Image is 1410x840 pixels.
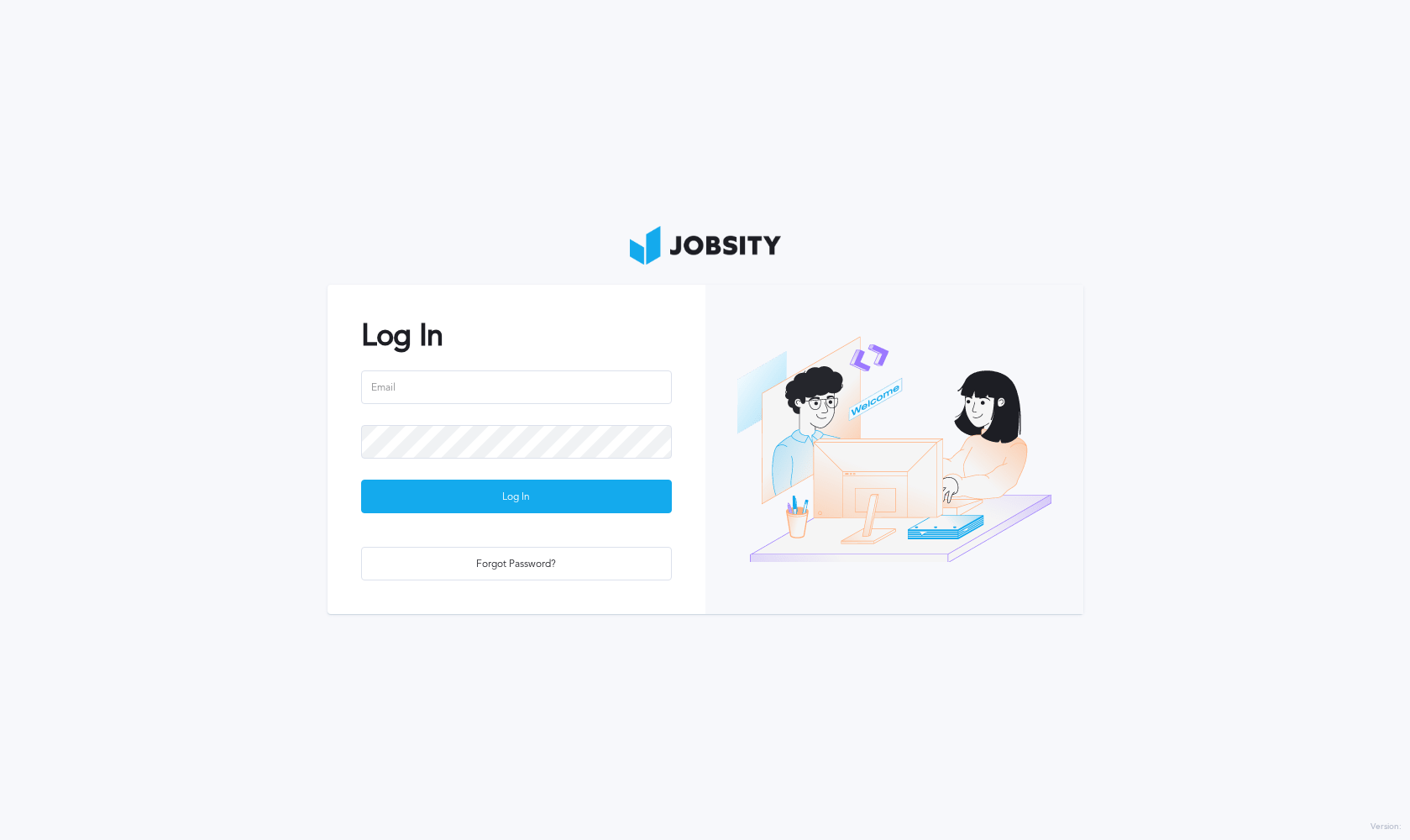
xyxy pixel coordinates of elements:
div: Log In [362,480,671,514]
button: Log In [361,480,672,513]
input: Email [361,370,672,404]
div: Forgot Password? [362,548,671,581]
h2: Log In [361,318,672,353]
button: Forgot Password? [361,547,672,580]
label: Version: [1371,822,1402,832]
